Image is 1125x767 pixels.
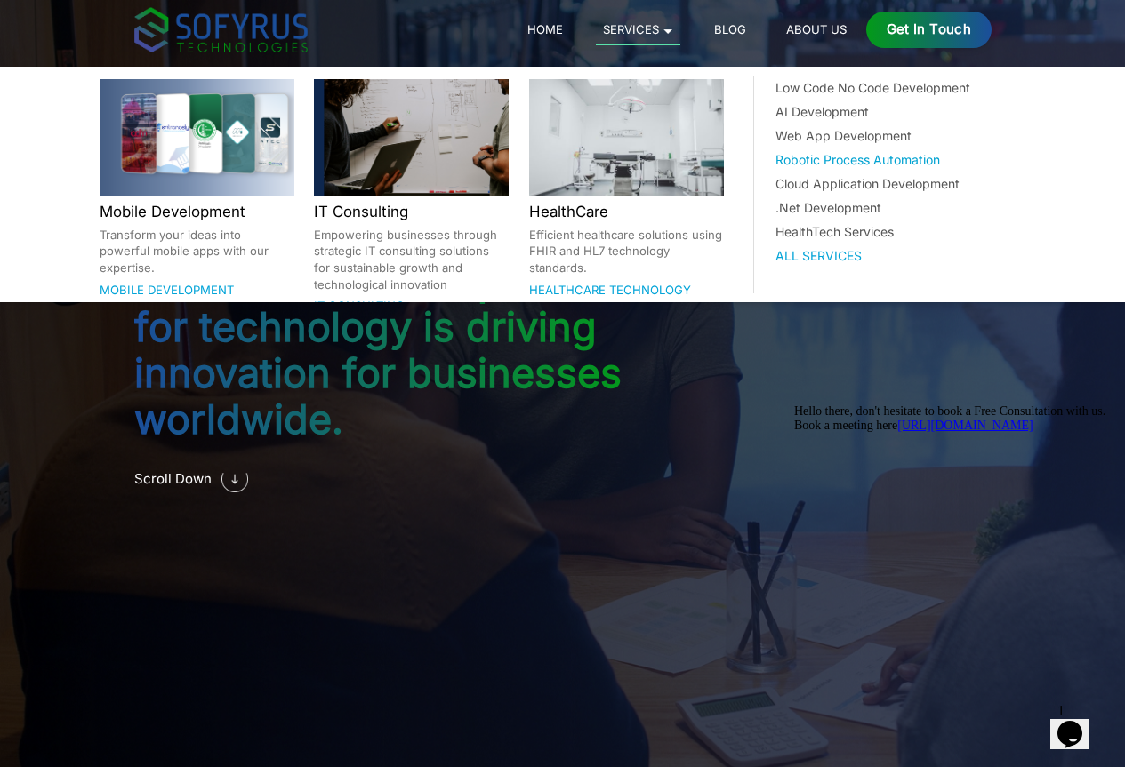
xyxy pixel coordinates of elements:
a: About Us [779,19,853,40]
a: Web App Development [775,126,1018,145]
p: Efficient healthcare solutions using FHIR and HL7 technology standards. [529,227,724,276]
iframe: chat widget [1050,696,1107,749]
img: mobile software development company [221,466,248,492]
a: .Net Development [775,198,1018,217]
a: AI Development [775,102,1018,121]
a: Get in Touch [866,12,992,48]
img: sofyrus [134,7,308,52]
a: [URL][DOMAIN_NAME] [110,21,245,35]
a: All Services [775,246,1018,265]
a: Cloud Application Development [775,174,1018,193]
a: Home [520,19,569,40]
iframe: chat widget [787,397,1107,687]
a: HealthTech Services [775,222,1018,241]
h2: IT Consulting [314,200,509,223]
h2: Discover how our passion for technology is driving innovation for businesses worldwide. [134,258,634,443]
span: Hello there, don't hesitate to book a Free Consultation with us. Book a meeting here [7,7,318,35]
p: Empowering businesses through strategic IT consulting solutions for sustainable growth and techno... [314,227,509,293]
p: Transform your ideas into powerful mobile apps with our expertise. [100,227,294,276]
a: IT Consulting [314,299,405,313]
a: Low Code No Code Development [775,78,1018,97]
a: Blog [707,19,752,40]
div: Hello there, don't hesitate to book a Free Consultation with us.Book a meeting here[URL][DOMAIN_N... [7,7,327,36]
h2: HealthCare [529,200,724,223]
a: Scroll Down [134,450,634,510]
a: Mobile Development [100,283,234,297]
a: Robotic Process Automation [775,150,1018,169]
a: Healthcare Technology Consulting [529,283,691,317]
a: Services 🞃 [596,19,680,45]
h2: Mobile Development [100,200,294,223]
